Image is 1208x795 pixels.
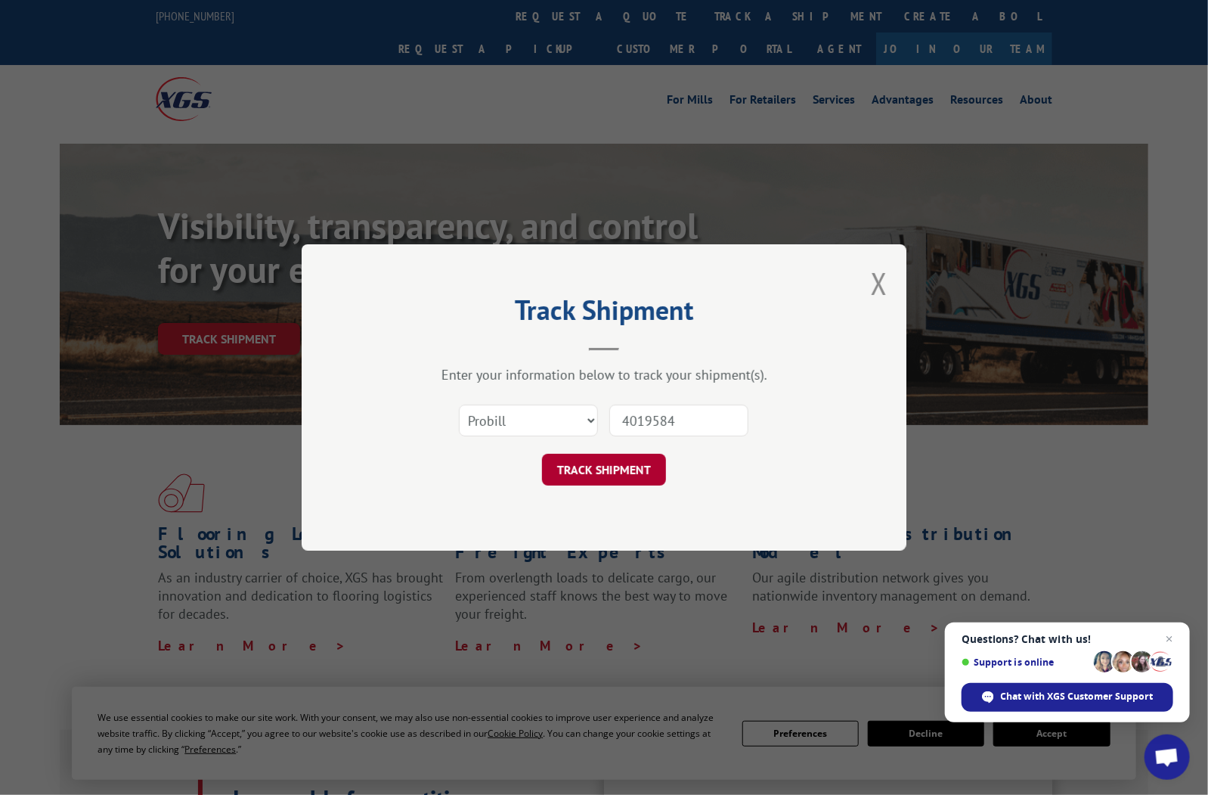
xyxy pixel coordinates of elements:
span: Close chat [1160,630,1179,648]
button: TRACK SHIPMENT [542,454,666,486]
span: Chat with XGS Customer Support [1001,690,1154,703]
div: Open chat [1145,734,1190,780]
span: Support is online [962,657,1089,668]
button: Close modal [871,263,887,303]
span: Questions? Chat with us! [962,633,1173,645]
div: Chat with XGS Customer Support [962,683,1173,712]
input: Number(s) [609,405,748,436]
h2: Track Shipment [377,300,831,328]
div: Enter your information below to track your shipment(s). [377,366,831,384]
